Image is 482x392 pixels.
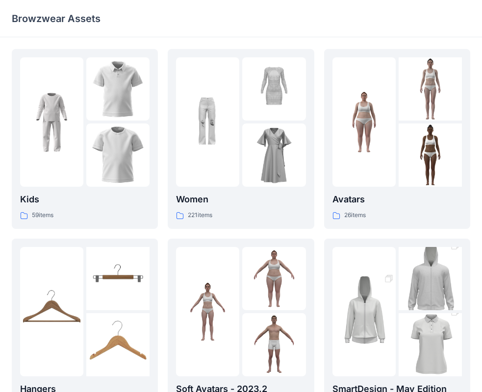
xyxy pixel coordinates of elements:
img: folder 1 [20,91,83,154]
img: folder 2 [399,231,462,326]
img: folder 2 [242,247,305,310]
a: folder 1folder 2folder 3Avatars26items [324,49,470,229]
img: folder 3 [86,313,150,376]
img: folder 3 [242,313,305,376]
p: Avatars [332,193,462,206]
p: Women [176,193,305,206]
img: folder 2 [86,57,150,121]
p: Browzwear Assets [12,12,101,25]
p: Kids [20,193,150,206]
img: folder 3 [399,123,462,187]
img: folder 2 [399,57,462,121]
p: 59 items [32,210,53,220]
img: folder 1 [20,280,83,343]
img: folder 2 [86,247,150,310]
img: folder 1 [176,280,239,343]
p: 221 items [188,210,212,220]
img: folder 1 [176,91,239,154]
a: folder 1folder 2folder 3Kids59items [12,49,158,229]
p: 26 items [344,210,366,220]
img: folder 1 [332,264,396,359]
a: folder 1folder 2folder 3Women221items [168,49,314,229]
img: folder 2 [242,57,305,121]
img: folder 3 [242,123,305,187]
img: folder 1 [332,91,396,154]
img: folder 3 [86,123,150,187]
